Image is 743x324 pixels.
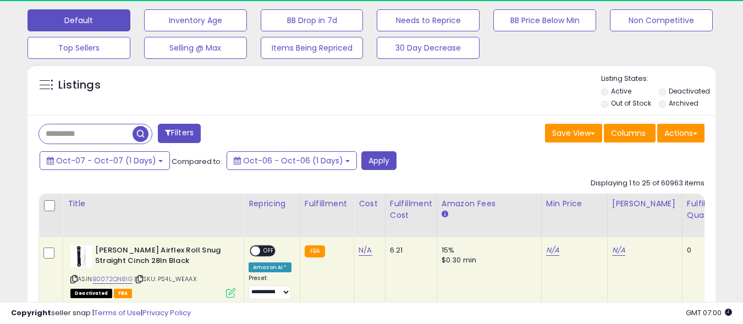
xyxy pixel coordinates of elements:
b: [PERSON_NAME] Airflex Roll Snug Straight Cinch 28In Black [95,245,229,268]
button: Filters [158,124,201,143]
div: Cost [359,198,381,210]
label: Active [611,86,631,96]
div: 0 [687,245,721,255]
span: | SKU: PS4L_WEAAX [134,274,196,283]
a: B0072QN8IG [93,274,133,284]
span: All listings that are unavailable for purchase on Amazon for any reason other than out-of-stock [70,289,112,298]
div: Amazon Fees [442,198,537,210]
button: BB Price Below Min [493,9,596,31]
button: Top Sellers [27,37,130,59]
button: Items Being Repriced [261,37,364,59]
div: seller snap | | [11,308,191,318]
button: Oct-07 - Oct-07 (1 Days) [40,151,170,170]
div: Fulfillment Cost [390,198,432,221]
div: ASIN: [70,245,235,296]
button: Inventory Age [144,9,247,31]
div: Fulfillment [305,198,349,210]
div: Fulfillable Quantity [687,198,725,221]
div: 15% [442,245,533,255]
a: Privacy Policy [142,307,191,318]
button: Selling @ Max [144,37,247,59]
span: Columns [611,128,646,139]
button: Non Competitive [610,9,713,31]
button: Needs to Reprice [377,9,480,31]
label: Archived [669,98,698,108]
a: Terms of Use [94,307,141,318]
div: [PERSON_NAME] [612,198,678,210]
div: Preset: [249,274,291,299]
div: Min Price [546,198,603,210]
span: FBA [114,289,133,298]
div: Title [68,198,239,210]
span: Oct-06 - Oct-06 (1 Days) [243,155,343,166]
span: OFF [260,246,278,256]
label: Deactivated [669,86,710,96]
a: N/A [612,245,625,256]
div: Displaying 1 to 25 of 60963 items [591,178,705,189]
button: Save View [545,124,602,142]
a: N/A [359,245,372,256]
button: Columns [604,124,656,142]
small: FBA [305,245,325,257]
button: Actions [657,124,705,142]
h5: Listings [58,78,101,93]
div: Repricing [249,198,295,210]
a: N/A [546,245,559,256]
span: 2025-10-8 07:00 GMT [686,307,732,318]
div: Amazon AI * [249,262,291,272]
button: BB Drop in 7d [261,9,364,31]
label: Out of Stock [611,98,651,108]
button: 30 Day Decrease [377,37,480,59]
span: Compared to: [172,156,222,167]
div: 6.21 [390,245,428,255]
span: Oct-07 - Oct-07 (1 Days) [56,155,156,166]
button: Default [27,9,130,31]
button: Apply [361,151,397,170]
strong: Copyright [11,307,51,318]
small: Amazon Fees. [442,210,448,219]
div: $0.30 min [442,255,533,265]
p: Listing States: [601,74,716,84]
button: Oct-06 - Oct-06 (1 Days) [227,151,357,170]
img: 41rCVV8jY5L._SL40_.jpg [70,245,92,267]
